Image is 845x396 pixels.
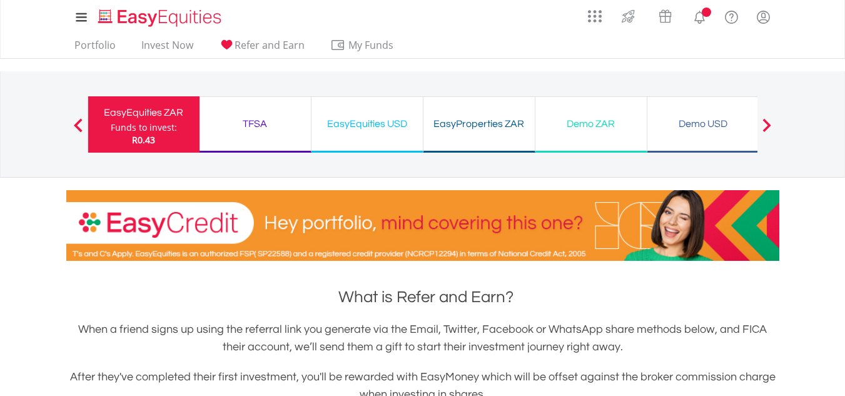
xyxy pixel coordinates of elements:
[618,6,639,26] img: thrive-v2.svg
[588,9,602,23] img: grid-menu-icon.svg
[66,190,779,261] img: EasyCredit Promotion Banner
[235,38,305,52] span: Refer and Earn
[684,3,716,28] a: Notifications
[655,115,751,133] div: Demo USD
[96,104,192,121] div: EasyEquities ZAR
[716,3,747,28] a: FAQ's and Support
[747,3,779,31] a: My Profile
[93,3,226,28] a: Home page
[96,8,226,28] img: EasyEquities_Logo.png
[66,124,91,137] button: Previous
[132,134,155,146] span: R0.43
[431,115,527,133] div: EasyProperties ZAR
[319,115,415,133] div: EasyEquities USD
[66,321,779,356] h3: When a friend signs up using the referral link you generate via the Email, Twitter, Facebook or W...
[207,115,303,133] div: TFSA
[136,39,198,58] a: Invest Now
[754,124,779,137] button: Next
[69,39,121,58] a: Portfolio
[111,121,177,134] div: Funds to invest:
[338,289,514,305] span: What is Refer and Earn?
[647,3,684,26] a: Vouchers
[214,39,310,58] a: Refer and Earn
[580,3,610,23] a: AppsGrid
[655,6,675,26] img: vouchers-v2.svg
[543,115,639,133] div: Demo ZAR
[330,37,412,53] span: My Funds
